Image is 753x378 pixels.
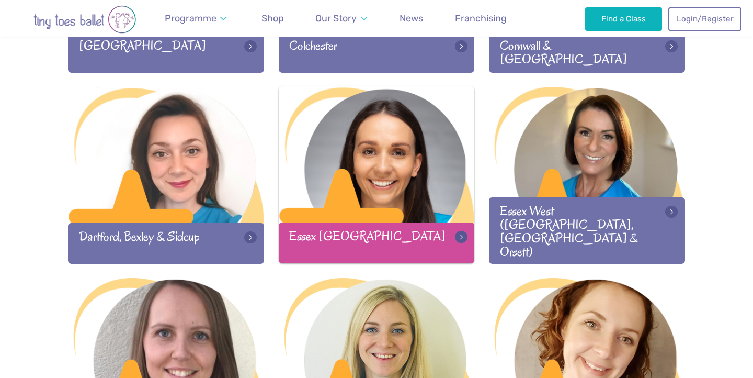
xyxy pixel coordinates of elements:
img: tiny toes ballet [12,5,158,34]
span: News [400,13,423,24]
div: Colchester [279,32,475,72]
a: Franchising [450,7,511,30]
span: Shop [261,13,284,24]
div: Dartford, Bexley & Sidcup [68,223,264,263]
a: Our Story [311,7,372,30]
a: Dartford, Bexley & Sidcup [68,87,264,263]
a: Find a Class [585,7,662,30]
a: News [395,7,428,30]
a: Essex West ([GEOGRAPHIC_DATA], [GEOGRAPHIC_DATA] & Orsett) [489,87,685,263]
a: Login/Register [668,7,741,30]
div: Essex [GEOGRAPHIC_DATA] [279,223,475,263]
div: [GEOGRAPHIC_DATA] [68,32,264,72]
a: Shop [257,7,289,30]
a: Essex [GEOGRAPHIC_DATA] [279,86,475,263]
span: Programme [165,13,216,24]
div: Essex West ([GEOGRAPHIC_DATA], [GEOGRAPHIC_DATA] & Orsett) [489,197,685,263]
div: Cornwall & [GEOGRAPHIC_DATA] [489,32,685,72]
span: Our Story [315,13,357,24]
a: Programme [160,7,232,30]
span: Franchising [455,13,507,24]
